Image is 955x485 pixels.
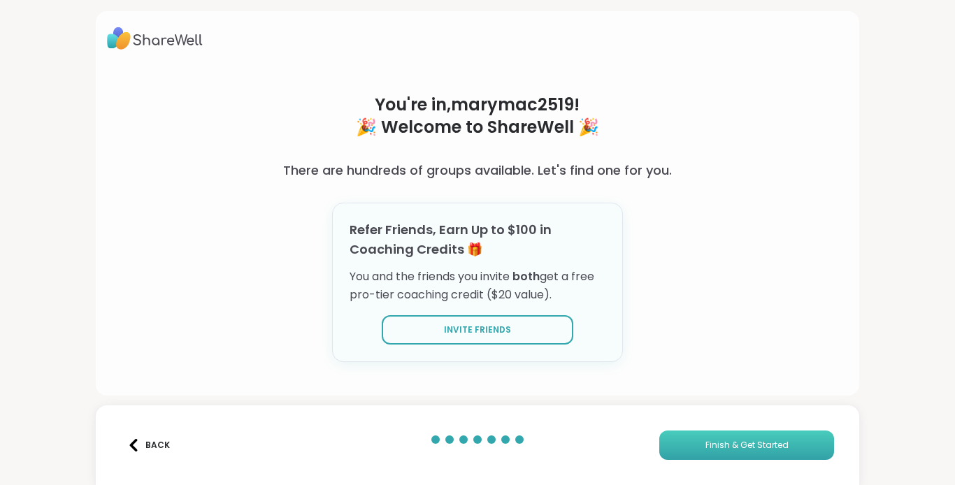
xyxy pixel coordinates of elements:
h3: There are hundreds of groups available. Let's find one for you. [283,161,672,180]
img: ShareWell Logo [107,22,203,55]
div: Back [127,439,170,451]
button: Back [121,430,177,460]
h1: You're in, marymac2519 ! 🎉 Welcome to ShareWell 🎉 [235,94,719,138]
button: Finish & Get Started [659,430,834,460]
button: Invite Friends [382,315,573,345]
h3: Refer Friends, Earn Up to $100 in Coaching Credits 🎁 [350,220,605,259]
span: both [512,268,540,284]
span: Invite Friends [444,324,511,336]
span: Finish & Get Started [705,439,789,451]
p: You and the friends you invite get a free pro-tier coaching credit ($20 value). [350,268,605,304]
